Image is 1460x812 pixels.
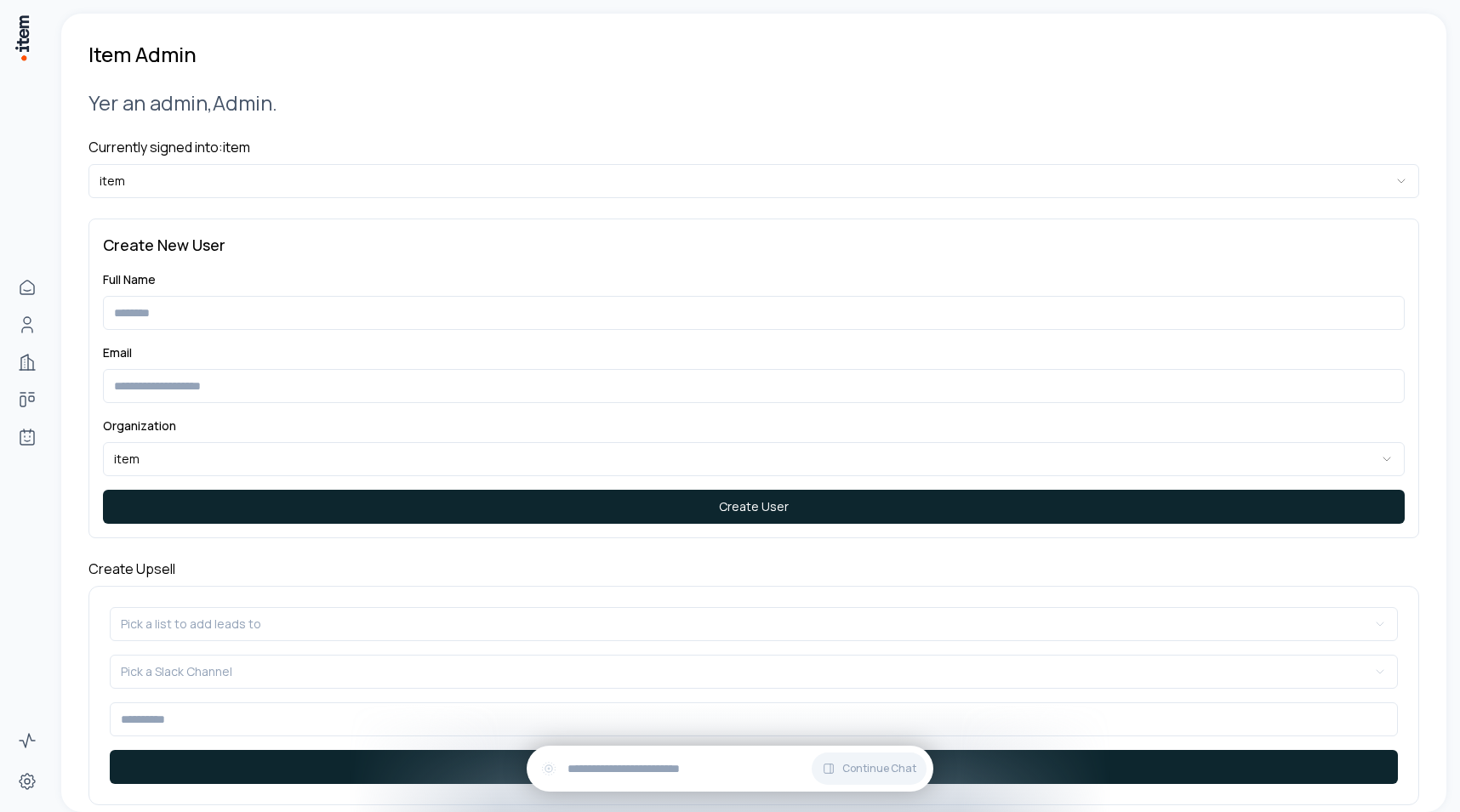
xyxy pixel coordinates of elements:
a: Deals [10,383,44,417]
a: Activity [10,724,44,758]
label: Organization [103,417,176,434]
a: Home [10,270,44,304]
a: Agents [10,420,44,454]
h3: Create New User [103,233,1405,257]
label: Email [103,344,132,361]
img: Item Brain Logo [14,14,31,62]
a: Companies [10,345,44,379]
label: Full Name [103,271,156,287]
h4: Create Upsell [88,559,1419,579]
h4: Currently signed into: item [88,137,1419,157]
h2: Yer an admin, Admin . [88,88,1419,116]
button: Create User [103,490,1405,524]
button: Continue Chat [812,752,927,785]
h1: Item Admin [88,41,197,68]
a: Settings [10,764,44,798]
div: Continue Chat [527,746,933,792]
span: Continue Chat [842,762,916,775]
button: Send Message [110,750,1398,784]
a: People [10,308,44,342]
